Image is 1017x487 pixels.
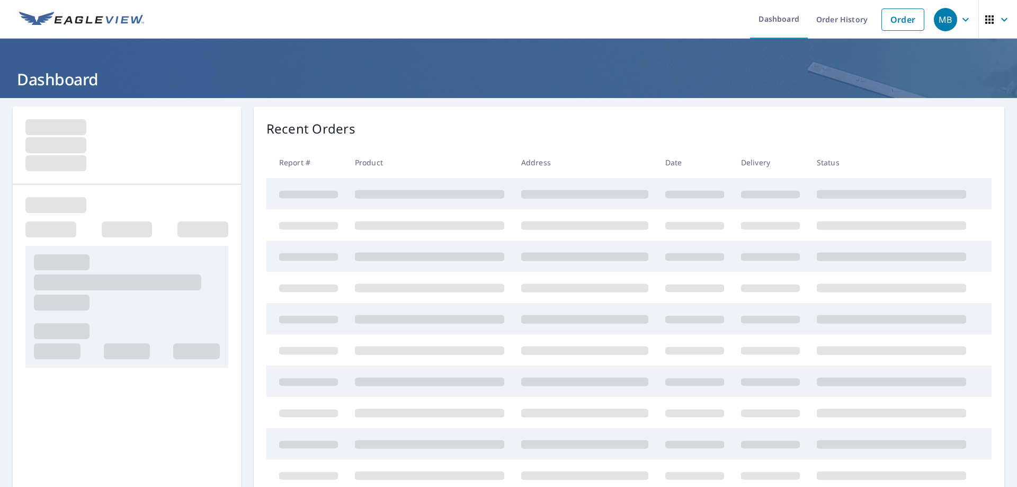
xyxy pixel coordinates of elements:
th: Address [513,147,657,178]
div: MB [934,8,957,31]
a: Order [881,8,924,31]
h1: Dashboard [13,68,1004,90]
th: Delivery [733,147,808,178]
th: Product [346,147,513,178]
th: Date [657,147,733,178]
th: Status [808,147,975,178]
th: Report # [266,147,346,178]
p: Recent Orders [266,119,355,138]
img: EV Logo [19,12,144,28]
